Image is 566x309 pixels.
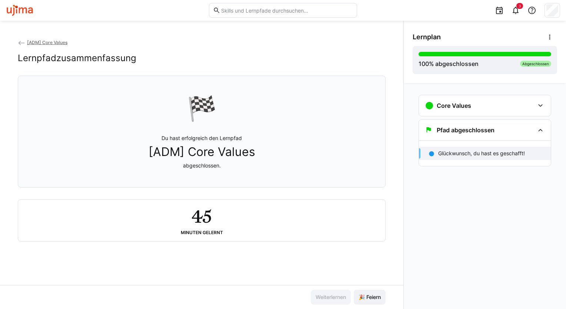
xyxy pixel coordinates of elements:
h3: Pfad abgeschlossen [437,126,495,134]
span: 🎉 Feiern [357,293,382,301]
div: Abgeschlossen [520,61,551,67]
button: Weiterlernen [311,290,351,305]
a: [ADM] Core Values [18,40,67,45]
button: 🎉 Feiern [354,290,386,305]
span: 3 [519,4,521,8]
input: Skills und Lernpfade durchsuchen… [220,7,353,14]
p: Du hast erfolgreich den Lernpfad abgeschlossen. [149,134,255,169]
span: [ADM] Core Values [27,40,67,45]
span: Lernplan [413,33,441,41]
div: 🏁 [187,94,217,123]
span: Weiterlernen [314,293,347,301]
div: Minuten gelernt [181,230,223,235]
h2: 45 [192,206,212,227]
span: 100 [419,60,429,67]
span: [ADM] Core Values [149,145,255,159]
h2: Lernpfadzusammenfassung [18,53,136,64]
p: Glückwunsch, du hast es geschafft! [438,150,525,157]
div: % abgeschlossen [419,59,479,68]
h3: Core Values [437,102,471,109]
